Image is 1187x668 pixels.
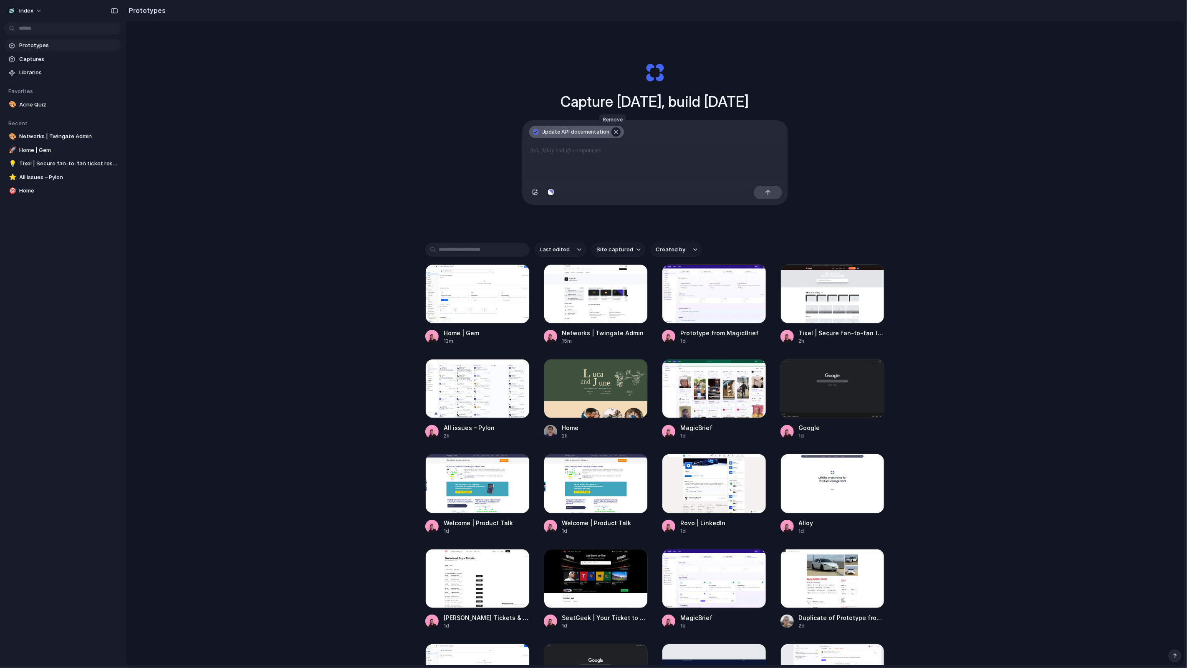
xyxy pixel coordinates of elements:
[444,527,513,535] div: 1d
[680,432,712,440] div: 1d
[662,264,766,345] a: Prototype from MagicBriefPrototype from MagicBrief1d
[591,243,646,257] button: Site captured
[535,243,586,257] button: Last edited
[651,243,702,257] button: Created by
[4,66,121,79] a: Libraries
[19,101,118,109] span: Acne Quiz
[656,245,685,254] span: Created by
[19,159,118,168] span: Tixel | Secure fan-to-fan ticket resale to live events
[9,186,15,196] div: 🎯
[596,245,633,254] span: Site captured
[8,120,28,127] span: Recent
[680,423,712,432] div: MagicBrief
[4,157,121,170] a: 💡Tixel | Secure fan-to-fan ticket resale to live events
[8,187,16,195] button: 🎯
[4,39,121,52] a: Prototypes
[8,159,16,168] button: 💡
[680,622,712,630] div: 1d
[662,454,766,534] a: Rovo | LinkedInRovo | LinkedIn1d
[680,613,712,622] div: MagicBrief
[4,99,121,111] a: 🎨Acne Quiz
[799,329,885,337] div: Tixel | Secure fan-to-fan ticket resale to live events
[444,622,530,630] div: 1d
[680,519,725,527] div: Rovo | LinkedIn
[680,337,759,345] div: 1d
[780,264,885,345] a: Tixel | Secure fan-to-fan ticket resale to live eventsTixel | Secure fan-to-fan ticket resale to ...
[19,187,118,195] span: Home
[529,126,624,138] a: Update API documentation
[4,4,46,18] button: Index
[544,454,648,534] a: Welcome | Product TalkWelcome | Product Talk1d
[680,527,725,535] div: 1d
[799,337,885,345] div: 2h
[444,329,479,337] div: Home | Gem
[799,519,813,527] div: Alloy
[799,613,885,622] div: Duplicate of Prototype from Tesla MODEL 3 2025 rental in [GEOGRAPHIC_DATA], [GEOGRAPHIC_DATA] by ...
[4,185,121,197] a: 🎯Home
[799,622,885,630] div: 2d
[799,527,813,535] div: 1d
[662,549,766,630] a: MagicBriefMagicBrief1d
[562,613,648,622] div: SeatGeek | Your Ticket to Sports Games, Concerts & Live Shows so Fans Can Fan
[444,613,530,622] div: [PERSON_NAME] Tickets & 2025 Concert Tour Dates | SeatGeek
[425,359,530,440] a: All issues – PylonAll issues – Pylon2h
[544,264,648,345] a: Networks | Twingate AdminNetworks | Twingate Admin15m
[19,146,118,154] span: Home | Gem
[4,53,121,66] a: Captures
[562,622,648,630] div: 1d
[561,91,749,113] h1: Capture [DATE], build [DATE]
[4,130,121,143] a: 🎨Networks | Twingate Admin
[562,519,631,527] div: Welcome | Product Talk
[444,432,495,440] div: 2h
[799,432,820,440] div: 1d
[125,5,166,15] h2: Prototypes
[19,68,118,77] span: Libraries
[562,337,644,345] div: 15m
[9,159,15,169] div: 💡
[425,454,530,534] a: Welcome | Product TalkWelcome | Product Talk1d
[780,549,885,630] a: Duplicate of Prototype from Tesla MODEL 3 2025 rental in Forrestfield, WA by MRT Adventure Hire ....
[9,100,15,109] div: 🎨
[8,101,16,109] button: 🎨
[425,549,530,630] a: Backstreet Boys Tickets & 2025 Concert Tour Dates | SeatGeek[PERSON_NAME] Tickets & 2025 Concert ...
[544,359,648,440] a: HomeHome2h
[799,423,820,432] div: Google
[562,527,631,535] div: 1d
[8,132,16,141] button: 🎨
[444,337,479,345] div: 13m
[8,88,33,94] span: Favorites
[19,173,118,182] span: All issues – Pylon
[680,329,759,337] div: Prototype from MagicBrief
[540,245,570,254] span: Last edited
[8,146,16,154] button: 🚀
[19,41,118,50] span: Prototypes
[19,55,118,63] span: Captures
[599,114,626,125] div: Remove
[8,173,16,182] button: ⭐
[425,264,530,345] a: Home | GemHome | Gem13m
[444,423,495,432] div: All issues – Pylon
[662,359,766,440] a: MagicBriefMagicBrief1d
[444,519,513,527] div: Welcome | Product Talk
[9,145,15,155] div: 🚀
[562,329,644,337] div: Networks | Twingate Admin
[9,132,15,142] div: 🎨
[19,132,118,141] span: Networks | Twingate Admin
[19,7,33,15] span: Index
[9,172,15,182] div: ⭐
[562,423,579,432] div: Home
[780,359,885,440] a: GoogleGoogle1d
[4,144,121,157] a: 🚀Home | Gem
[562,432,579,440] div: 2h
[4,171,121,184] a: ⭐All issues – Pylon
[780,454,885,534] a: AlloyAlloy1d
[544,549,648,630] a: SeatGeek | Your Ticket to Sports Games, Concerts & Live Shows so Fans Can FanSeatGeek | Your Tick...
